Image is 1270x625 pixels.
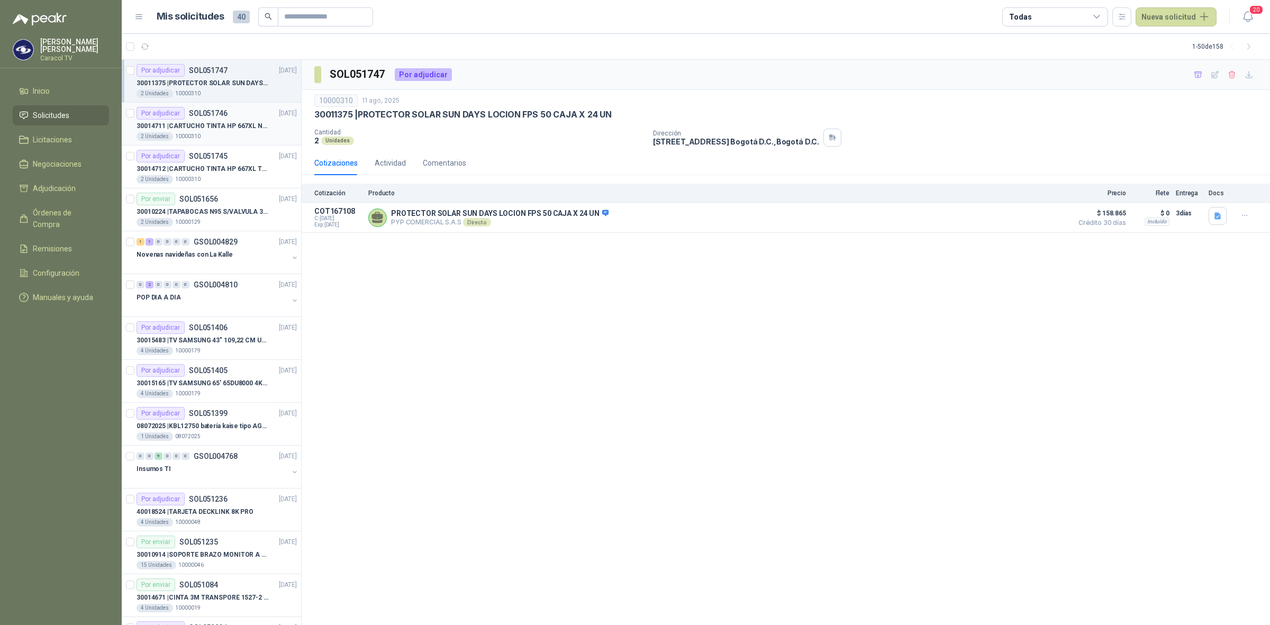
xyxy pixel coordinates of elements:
[137,150,185,162] div: Por adjudicar
[279,366,297,376] p: [DATE]
[279,580,297,590] p: [DATE]
[189,367,228,374] p: SOL051405
[279,451,297,461] p: [DATE]
[189,67,228,74] p: SOL051747
[179,581,218,588] p: SOL051084
[1073,207,1126,220] span: $ 158.865
[189,110,228,117] p: SOL051746
[189,410,228,417] p: SOL051399
[137,121,268,131] p: 30014711 | CARTUCHO TINTA HP 667XL NEGRO
[178,561,204,569] p: 10000046
[175,604,201,612] p: 10000019
[194,281,238,288] p: GSOL004810
[375,157,406,169] div: Actividad
[13,287,109,307] a: Manuales y ayuda
[33,134,72,146] span: Licitaciones
[395,68,452,81] div: Por adjudicar
[279,280,297,290] p: [DATE]
[137,550,268,560] p: 30010914 | SOPORTE BRAZO MONITOR A ESCRITORIO NBF80
[1192,38,1257,55] div: 1 - 50 de 158
[33,183,76,194] span: Adjudicación
[137,390,173,398] div: 4 Unidades
[175,218,201,227] p: 10000129
[173,452,180,460] div: 0
[279,323,297,333] p: [DATE]
[137,132,173,141] div: 2 Unidades
[314,109,612,120] p: 30011375 | PROTECTOR SOLAR SUN DAYS LOCION FPS 50 CAJA X 24 UN
[463,218,491,227] div: Directo
[314,157,358,169] div: Cotizaciones
[33,207,99,230] span: Órdenes de Compra
[1209,189,1230,197] p: Docs
[137,407,185,420] div: Por adjudicar
[137,507,253,517] p: 40018524 | TARJETA DECKLINK 8K PRO
[321,137,354,145] div: Unidades
[122,146,301,188] a: Por adjudicarSOL051745[DATE] 30014712 |CARTUCHO TINTA HP 667XL TRICOLOR2 Unidades10000310
[13,154,109,174] a: Negociaciones
[314,94,358,107] div: 10000310
[137,450,299,484] a: 0 0 9 0 0 0 GSOL004768[DATE] Insumos TI
[164,452,171,460] div: 0
[137,364,185,377] div: Por adjudicar
[33,158,81,170] span: Negociaciones
[13,203,109,234] a: Órdenes de Compra
[179,538,218,546] p: SOL051235
[122,317,301,360] a: Por adjudicarSOL051406[DATE] 30015483 |TV SAMSUNG 43" 109,22 CM U8000F 4K UHD4 Unidades10000179
[368,189,1067,197] p: Producto
[189,495,228,503] p: SOL051236
[175,347,201,355] p: 10000179
[1176,189,1202,197] p: Entrega
[33,292,93,303] span: Manuales y ayuda
[423,157,466,169] div: Comentarios
[13,130,109,150] a: Licitaciones
[314,222,362,228] span: Exp: [DATE]
[13,263,109,283] a: Configuración
[279,194,297,204] p: [DATE]
[122,60,301,103] a: Por adjudicarSOL051747[DATE] 30011375 |PROTECTOR SOLAR SUN DAYS LOCION FPS 50 CAJA X 24 UN2 Unida...
[175,432,201,441] p: 08072025
[194,238,238,246] p: GSOL004829
[175,390,201,398] p: 10000179
[175,132,201,141] p: 10000310
[137,278,299,312] a: 0 2 0 0 0 0 GSOL004810[DATE] POP DIA A DIA
[137,175,173,184] div: 2 Unidades
[137,78,268,88] p: 30011375 | PROTECTOR SOLAR SUN DAYS LOCION FPS 50 CAJA X 24 UN
[1176,207,1202,220] p: 3 días
[314,207,362,215] p: COT167108
[137,64,185,77] div: Por adjudicar
[122,574,301,617] a: Por enviarSOL051084[DATE] 30014671 |CINTA 3M TRANSPORE 1527-2 2" X ROLLO4 Unidades10000019
[1009,11,1031,23] div: Todas
[279,237,297,247] p: [DATE]
[13,40,33,60] img: Company Logo
[314,136,319,145] p: 2
[33,267,79,279] span: Configuración
[1132,189,1169,197] p: Flete
[362,96,400,106] p: 11 ago, 2025
[1073,220,1126,226] span: Crédito 30 días
[13,239,109,259] a: Remisiones
[137,293,180,303] p: POP DIA A DIA
[33,243,72,255] span: Remisiones
[137,593,268,603] p: 30014671 | CINTA 3M TRANSPORE 1527-2 2" X ROLLO
[137,238,144,246] div: 1
[137,281,144,288] div: 0
[175,518,201,527] p: 10000048
[155,452,162,460] div: 9
[314,215,362,222] span: C: [DATE]
[137,421,268,431] p: 08072025 | KBL12750 batería kaise tipo AGM: 12V 75Ah
[175,89,201,98] p: 10000310
[330,66,386,83] h3: SOL051747
[391,218,609,227] p: PYP COMERCIAL S.A.S
[164,238,171,246] div: 0
[137,378,268,388] p: 30015165 | TV SAMSUNG 65' 65DU8000 4K UHD LED
[13,178,109,198] a: Adjudicación
[189,324,228,331] p: SOL051406
[40,38,109,53] p: [PERSON_NAME] [PERSON_NAME]
[137,235,299,269] a: 1 1 0 0 0 0 GSOL004829[DATE] Novenas navideñas con La Kalle
[146,452,153,460] div: 0
[137,518,173,527] div: 4 Unidades
[279,66,297,76] p: [DATE]
[279,409,297,419] p: [DATE]
[179,195,218,203] p: SOL051656
[137,604,173,612] div: 4 Unidades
